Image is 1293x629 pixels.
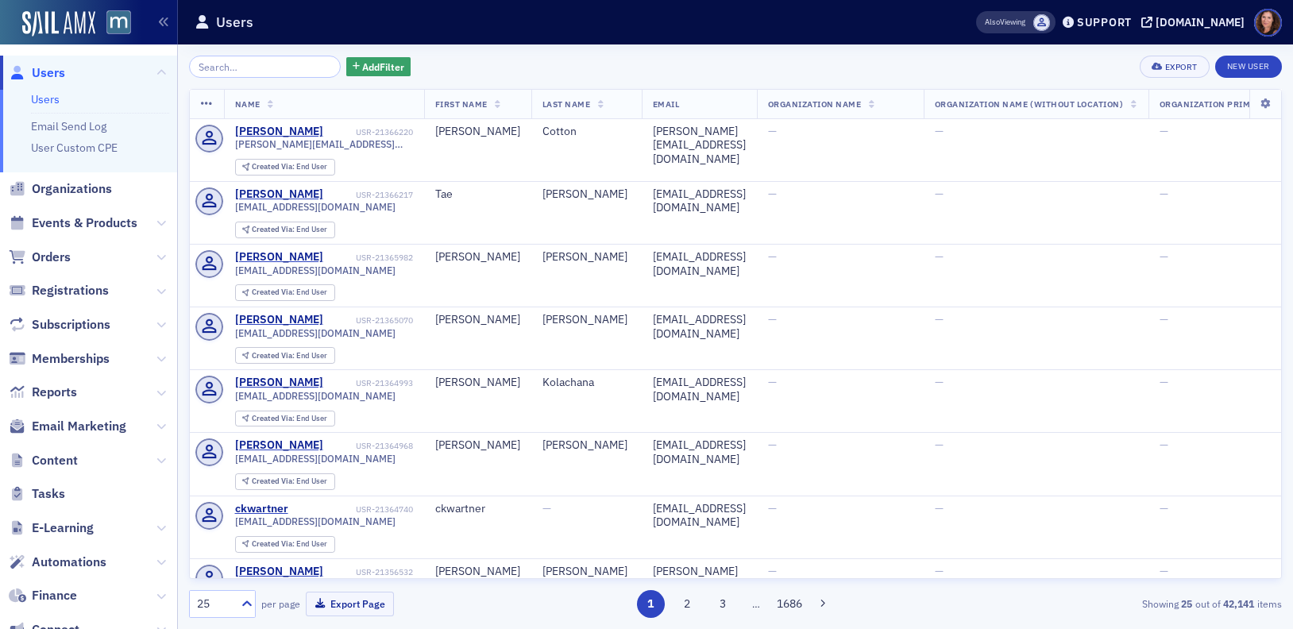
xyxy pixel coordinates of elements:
[291,504,413,515] div: USR-21364740
[653,376,746,403] div: [EMAIL_ADDRESS][DOMAIN_NAME]
[768,98,862,110] span: Organization Name
[653,250,746,278] div: [EMAIL_ADDRESS][DOMAIN_NAME]
[326,190,413,200] div: USR-21366217
[768,312,777,326] span: —
[1160,249,1168,264] span: —
[935,375,944,389] span: —
[32,554,106,571] span: Automations
[9,587,77,604] a: Finance
[985,17,1000,27] div: Also
[435,502,520,516] div: ckwartner
[32,452,78,469] span: Content
[32,350,110,368] span: Memberships
[326,127,413,137] div: USR-21366220
[935,564,944,578] span: —
[252,161,296,172] span: Created Via :
[32,180,112,198] span: Organizations
[653,187,746,215] div: [EMAIL_ADDRESS][DOMAIN_NAME]
[9,519,94,537] a: E-Learning
[768,564,777,578] span: —
[768,438,777,452] span: —
[235,453,396,465] span: [EMAIL_ADDRESS][DOMAIN_NAME]
[235,502,288,516] div: ckwartner
[1156,15,1245,29] div: [DOMAIN_NAME]
[435,125,520,139] div: [PERSON_NAME]
[935,98,1124,110] span: Organization Name (Without Location)
[435,250,520,264] div: [PERSON_NAME]
[252,540,327,549] div: End User
[542,438,631,453] div: [PERSON_NAME]
[935,249,944,264] span: —
[1160,187,1168,201] span: —
[22,11,95,37] a: SailAMX
[9,384,77,401] a: Reports
[435,313,520,327] div: [PERSON_NAME]
[32,587,77,604] span: Finance
[768,124,777,138] span: —
[9,418,126,435] a: Email Marketing
[235,536,335,553] div: Created Via: End User
[252,415,327,423] div: End User
[1140,56,1209,78] button: Export
[435,376,520,390] div: [PERSON_NAME]
[709,590,737,618] button: 3
[745,596,767,611] span: …
[252,538,296,549] span: Created Via :
[653,98,680,110] span: Email
[768,375,777,389] span: —
[235,473,335,490] div: Created Via: End User
[1179,596,1195,611] strong: 25
[776,590,804,618] button: 1686
[542,187,631,202] div: [PERSON_NAME]
[235,125,323,139] div: [PERSON_NAME]
[31,119,106,133] a: Email Send Log
[252,350,296,361] span: Created Via :
[252,163,327,172] div: End User
[235,376,323,390] a: [PERSON_NAME]
[252,226,327,234] div: End User
[9,485,65,503] a: Tasks
[435,438,520,453] div: [PERSON_NAME]
[235,187,323,202] a: [PERSON_NAME]
[252,287,296,297] span: Created Via :
[1160,124,1168,138] span: —
[326,315,413,326] div: USR-21365070
[235,138,413,150] span: [PERSON_NAME][EMAIL_ADDRESS][DOMAIN_NAME]
[637,590,665,618] button: 1
[435,98,488,110] span: First Name
[768,501,777,515] span: —
[653,502,746,530] div: [EMAIL_ADDRESS][DOMAIN_NAME]
[235,264,396,276] span: [EMAIL_ADDRESS][DOMAIN_NAME]
[32,485,65,503] span: Tasks
[306,592,394,616] button: Export Page
[768,187,777,201] span: —
[252,476,296,486] span: Created Via :
[542,565,631,579] div: [PERSON_NAME]
[32,214,137,232] span: Events & Products
[235,313,323,327] a: [PERSON_NAME]
[542,125,631,139] div: Cotton
[32,384,77,401] span: Reports
[1160,375,1168,389] span: —
[106,10,131,35] img: SailAMX
[235,565,323,579] a: [PERSON_NAME]
[9,282,109,299] a: Registrations
[261,596,300,611] label: per page
[935,187,944,201] span: —
[32,519,94,537] span: E-Learning
[31,92,60,106] a: Users
[435,187,520,202] div: Tae
[235,438,323,453] a: [PERSON_NAME]
[1077,15,1132,29] div: Support
[1165,63,1198,71] div: Export
[235,327,396,339] span: [EMAIL_ADDRESS][DOMAIN_NAME]
[1033,14,1050,31] span: Justin Chase
[935,438,944,452] span: —
[9,64,65,82] a: Users
[32,64,65,82] span: Users
[1215,56,1282,78] a: New User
